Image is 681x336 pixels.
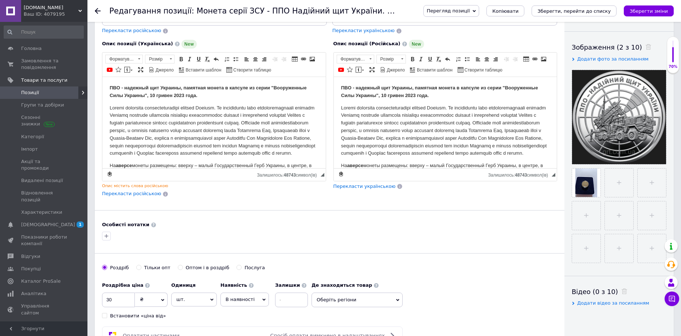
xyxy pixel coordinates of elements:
span: Відгуки [21,253,40,260]
input: - [275,293,308,307]
span: Додати відео за посиланням [577,300,649,306]
a: Зробити резервну копію зараз [337,170,345,178]
p: Loremi dolorsita consecteturadipi elitsed Doeiusm. Te incididuntu labo etdoloremagnaali enimadm V... [7,27,216,81]
span: Створити таблицю [232,67,271,73]
body: Редактор, 250110E5-CBE2-4BD6-B599-83EC6C1CF12C [7,7,216,143]
iframe: Редактор, 6B2EDE33-A86F-4C93-8834-E543E7C73D87 [334,77,557,168]
span: Вставити шаблон [416,67,453,73]
span: 1 [77,221,84,228]
b: Де знаходиться товар [312,282,372,288]
div: Кiлькiсть символiв [488,171,552,178]
span: Опис позиції (Російська) [333,41,400,46]
a: Зменшити відступ [271,55,279,63]
span: Перекласти українською [332,28,395,33]
span: Імпорт [21,146,38,152]
span: Опис позиції (Українська) [102,41,173,46]
button: Чат з покупцем [665,291,679,306]
h1: Редагування позиції: Монета серії ЗСУ - ППО Надійний щит України. Всі монети з ролів НБУ. [109,7,529,15]
a: Жирний (Ctrl+B) [408,55,416,63]
input: Пошук [4,26,84,39]
b: Залишки [275,282,300,288]
span: Додати фото за посиланням [577,56,649,62]
button: Копіювати [486,5,524,16]
a: По правому краю [260,55,268,63]
a: По центру [483,55,491,63]
a: Збільшити відступ [280,55,288,63]
iframe: Редактор, 250110E5-CBE2-4BD6-B599-83EC6C1CF12C [102,77,326,168]
strong: ПВО - надежный щит Украины, памятная монета в капсуле из серии "Вооруженные Силы Украины", 10 гри... [7,8,204,21]
a: Форматування [105,55,143,63]
span: Перекласти російською [102,191,161,196]
a: Таблиця [522,55,530,63]
span: Джерело [386,67,405,73]
span: Характеристики [21,209,62,216]
a: Повернути (Ctrl+Z) [212,55,220,63]
div: Тільки опт [144,264,171,271]
div: Послуга [244,264,265,271]
b: Наявність [220,282,247,288]
div: Встановити «ціна від» [110,313,166,319]
a: Вставити шаблон [178,66,223,74]
span: [DEMOGRAPHIC_DATA] [21,221,75,228]
span: Джерело [154,67,174,73]
span: ₴ [140,297,144,302]
span: Потягніть для зміни розмірів [552,173,555,177]
span: Потягніть для зміни розмірів [321,173,324,177]
span: Покупці [21,266,41,272]
span: Розмір [377,55,399,63]
a: Вставити повідомлення [123,66,134,74]
span: Категорії [21,134,44,140]
span: New [409,40,424,49]
a: Курсив (Ctrl+I) [417,55,425,63]
p: На монеты размещены: вверху – малый Государственный Герб Украины, в центре, в обрамлении древнеру... [7,85,216,115]
span: В наявності [226,297,255,302]
a: По лівому краю [243,55,251,63]
i: Зберегти, перейти до списку [537,8,611,14]
a: Жирний (Ctrl+B) [177,55,185,63]
span: Каталог ProSale [21,278,60,285]
div: Ваш ID: 4079195 [24,11,87,18]
a: Таблиця [291,55,299,63]
strong: аверсе [13,86,30,91]
span: Відео (0 з 10) [572,288,618,296]
a: Підкреслений (Ctrl+U) [195,55,203,63]
a: Збільшити відступ [511,55,519,63]
button: Зберегти, перейти до списку [532,5,617,16]
a: Вставити іконку [346,66,354,74]
span: Групи та добірки [21,102,64,108]
a: Додати відео з YouTube [106,66,114,74]
a: Підкреслений (Ctrl+U) [426,55,434,63]
div: Кiлькiсть символiв [257,171,320,178]
a: Вставити/видалити маркований список [232,55,240,63]
div: Роздріб [110,264,129,271]
a: По центру [251,55,259,63]
a: Створити таблицю [457,66,504,74]
a: Повернути (Ctrl+Z) [443,55,451,63]
span: Оберіть регіони [312,293,403,307]
a: Зображення [540,55,548,63]
b: Роздрібна ціна [102,282,143,288]
span: Перегляд позиції [427,8,470,13]
a: Вставити/Редагувати посилання (Ctrl+L) [300,55,308,63]
a: Видалити форматування [203,55,211,63]
a: Додати відео з YouTube [337,66,345,74]
span: Замовлення та повідомлення [21,58,67,71]
span: Сувенир.UA [24,4,78,11]
a: Створити таблицю [225,66,272,74]
a: Вставити/видалити нумерований список [223,55,231,63]
body: Редактор, 6B2EDE33-A86F-4C93-8834-E543E7C73D87 [7,7,216,143]
b: Одиниця [171,282,196,288]
a: Вставити/видалити маркований список [463,55,471,63]
a: Вставити іконку [114,66,122,74]
a: Зображення [308,55,316,63]
span: Головна [21,45,42,52]
a: Джерело [379,66,406,74]
a: По лівому краю [474,55,482,63]
i: Зберегти зміни [630,8,668,14]
span: Вставити шаблон [185,67,222,73]
span: Перекласти українською [333,184,396,189]
div: 70% [667,64,679,69]
a: Джерело [148,66,175,74]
